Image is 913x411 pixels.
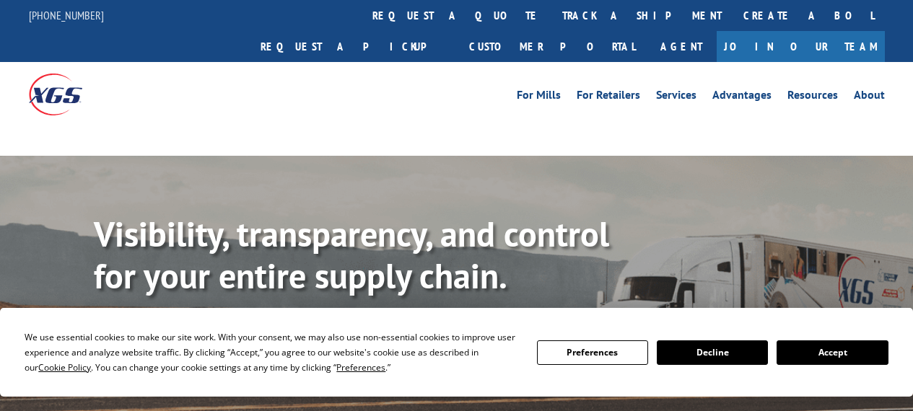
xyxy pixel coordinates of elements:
a: Resources [787,89,838,105]
a: Agent [646,31,717,62]
span: Preferences [336,361,385,374]
div: We use essential cookies to make our site work. With your consent, we may also use non-essential ... [25,330,519,375]
a: Advantages [712,89,772,105]
a: Request a pickup [250,31,458,62]
b: Visibility, transparency, and control for your entire supply chain. [94,211,609,298]
a: About [854,89,885,105]
a: For Mills [517,89,561,105]
a: [PHONE_NUMBER] [29,8,104,22]
a: Services [656,89,696,105]
a: Customer Portal [458,31,646,62]
button: Preferences [537,340,648,365]
a: For Retailers [577,89,640,105]
a: Join Our Team [717,31,885,62]
button: Accept [777,340,888,365]
button: Decline [657,340,768,365]
span: Cookie Policy [38,361,91,374]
